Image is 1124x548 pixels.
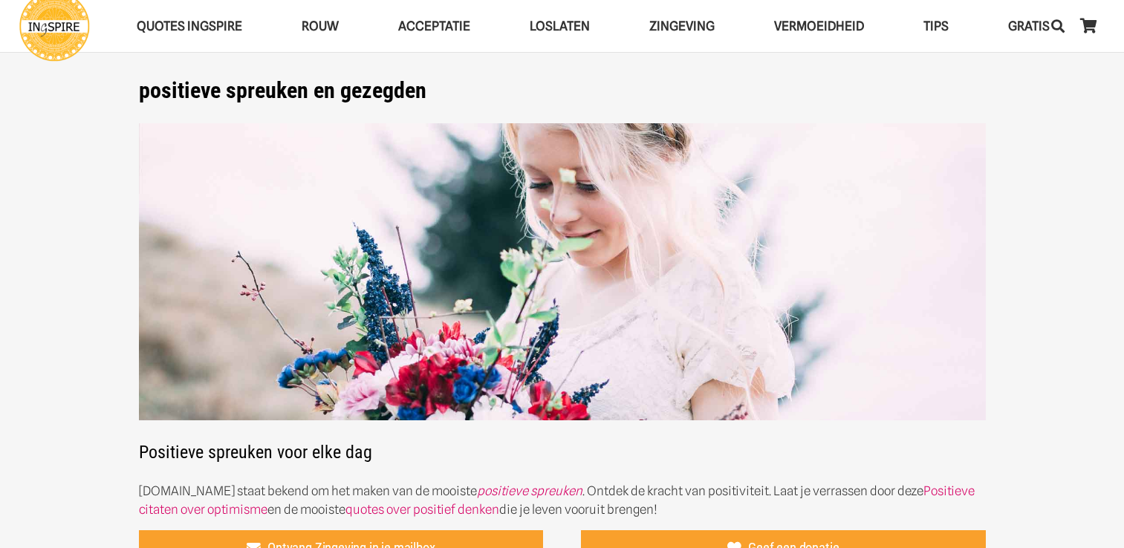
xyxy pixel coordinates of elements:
img: Positieve en vrolijke spreuken over optimisme en positiviteit - ingspire citaten [139,123,986,421]
h2: Positieve spreuken voor elke dag [139,123,986,463]
span: Zingeving [649,19,715,33]
h1: positieve spreuken en gezegden [139,77,986,104]
a: TIPSTIPS Menu [894,7,978,45]
a: AcceptatieAcceptatie Menu [368,7,500,45]
a: LoslatenLoslaten Menu [500,7,620,45]
a: positieve spreuken [477,483,582,498]
a: ROUWROUW Menu [272,7,368,45]
a: QUOTES INGSPIREQUOTES INGSPIRE Menu [107,7,272,45]
span: ROUW [302,19,339,33]
a: GRATISGRATIS Menu [978,7,1079,45]
a: quotes over positief denken [345,502,499,517]
span: Loslaten [530,19,590,33]
span: QUOTES INGSPIRE [137,19,242,33]
span: VERMOEIDHEID [774,19,864,33]
span: TIPS [923,19,949,33]
a: ZingevingZingeving Menu [620,7,744,45]
a: Zoeken [1043,7,1073,45]
a: VERMOEIDHEIDVERMOEIDHEID Menu [744,7,894,45]
p: [DOMAIN_NAME] staat bekend om het maken van de mooiste . Ontdek de kracht van positiviteit. Laat ... [139,482,986,519]
span: Acceptatie [398,19,470,33]
span: GRATIS [1008,19,1050,33]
